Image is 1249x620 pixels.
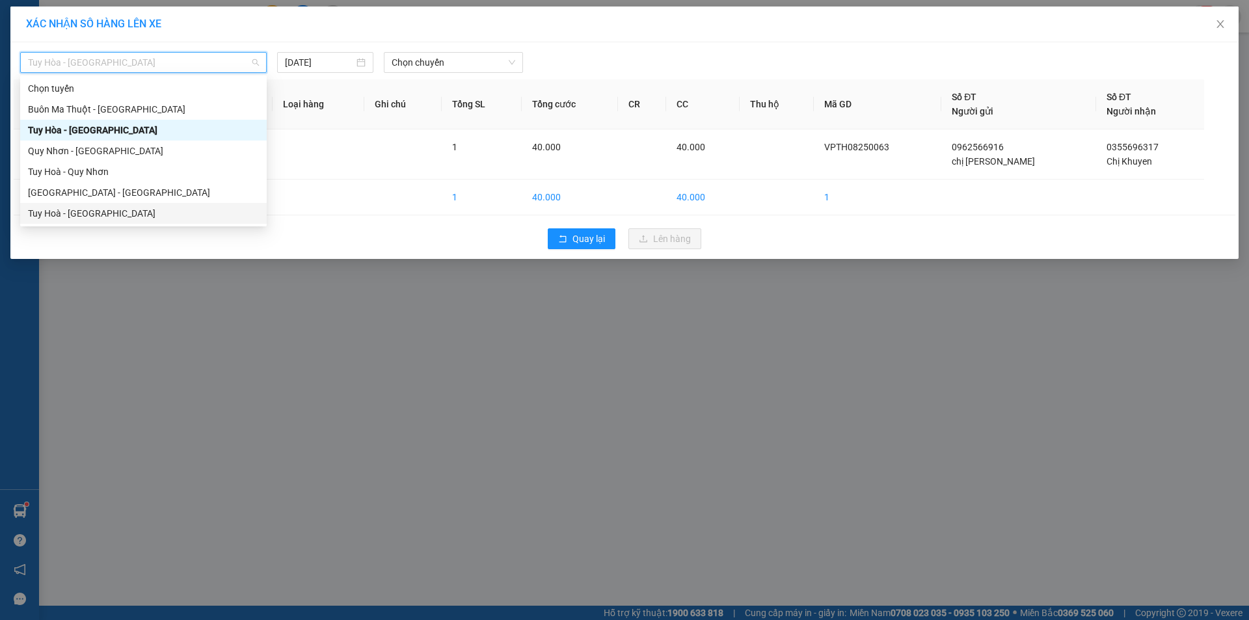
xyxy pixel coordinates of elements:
span: 0962566916 [952,142,1004,152]
span: chị [PERSON_NAME] [952,156,1035,167]
div: Quy Nhơn - Tuy Hòa [20,141,267,161]
td: 1 [814,180,941,215]
td: 1 [442,180,522,215]
span: Số ĐT [952,92,976,102]
div: Chọn tuyến [20,78,267,99]
span: Chị Khuyen [1107,156,1152,167]
th: CR [618,79,666,129]
th: CC [666,79,740,129]
input: 11/08/2025 [285,55,354,70]
div: Buôn Ma Thuột - Tuy Hòa [20,99,267,120]
div: Tuy Hoà - Quy Nhơn [20,161,267,182]
div: Tuy Hoà - Quy Nhơn [28,165,259,179]
button: rollbackQuay lại [548,228,615,249]
span: 40.000 [677,142,705,152]
span: Số ĐT [1107,92,1131,102]
div: Nha Trang - Tuy Hòa [20,182,267,203]
div: Chọn tuyến [28,81,259,96]
div: [GEOGRAPHIC_DATA] - [GEOGRAPHIC_DATA] [28,185,259,200]
td: 40.000 [666,180,740,215]
th: STT [14,79,70,129]
button: Close [1202,7,1239,43]
th: Thu hộ [740,79,814,129]
th: Tổng SL [442,79,522,129]
span: Người gửi [952,106,993,116]
span: XÁC NHẬN SỐ HÀNG LÊN XE [26,18,161,30]
button: uploadLên hàng [628,228,701,249]
td: 1 [14,129,70,180]
span: VPTH08250063 [824,142,889,152]
span: Chọn chuyến [392,53,515,72]
div: Buôn Ma Thuột - [GEOGRAPHIC_DATA] [28,102,259,116]
th: Loại hàng [273,79,364,129]
span: Người nhận [1107,106,1156,116]
th: Tổng cước [522,79,617,129]
div: Tuy Hoà - Nha Trang [20,203,267,224]
th: Mã GD [814,79,941,129]
span: 40.000 [532,142,561,152]
span: rollback [558,234,567,245]
span: 1 [452,142,457,152]
span: Quay lại [572,232,605,246]
div: Tuy Hoà - [GEOGRAPHIC_DATA] [28,206,259,221]
div: Tuy Hòa - [GEOGRAPHIC_DATA] [28,123,259,137]
span: close [1215,19,1226,29]
span: Tuy Hòa - Buôn Ma Thuột [28,53,259,72]
span: 0355696317 [1107,142,1159,152]
div: Tuy Hòa - Buôn Ma Thuột [20,120,267,141]
th: Ghi chú [364,79,442,129]
td: 40.000 [522,180,617,215]
div: Quy Nhơn - [GEOGRAPHIC_DATA] [28,144,259,158]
